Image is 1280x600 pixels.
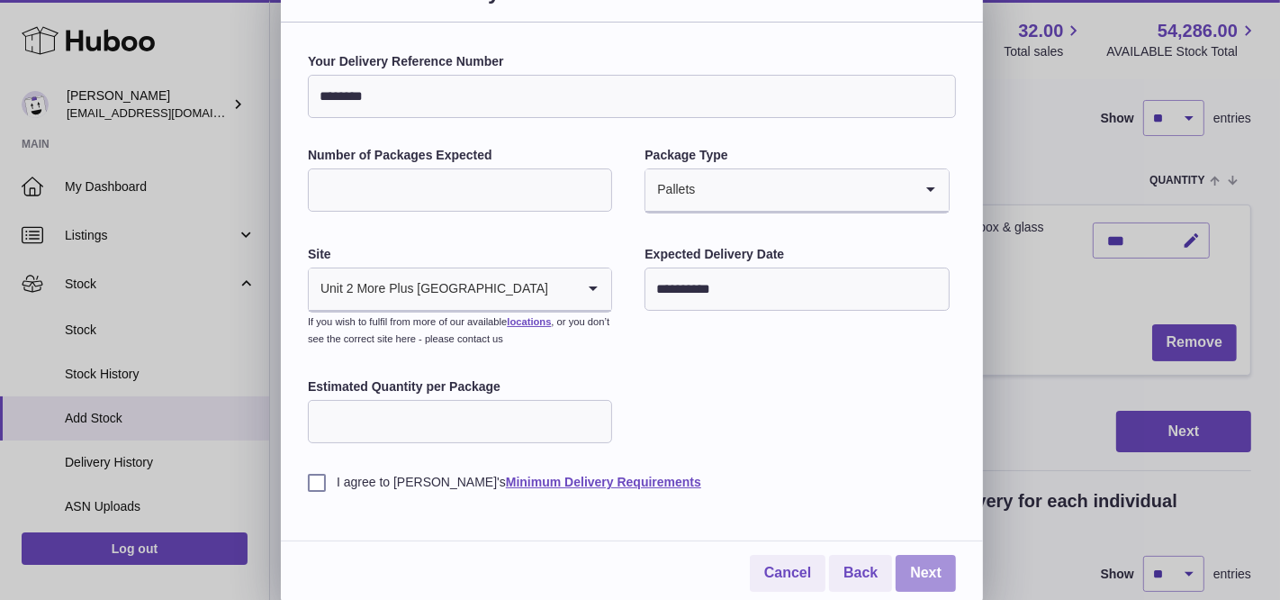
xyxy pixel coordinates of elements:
input: Search for option [549,268,575,310]
label: Estimated Quantity per Package [308,378,612,395]
a: Minimum Delivery Requirements [506,475,701,489]
a: Back [829,555,892,592]
label: I agree to [PERSON_NAME]'s [308,474,956,491]
label: Expected Delivery Date [645,246,949,263]
a: locations [507,316,551,327]
input: Search for option [696,169,912,211]
a: Cancel [750,555,825,592]
span: Pallets [645,169,696,211]
label: Your Delivery Reference Number [308,53,956,70]
label: Site [308,246,612,263]
div: Search for option [645,169,948,213]
label: Package Type [645,147,949,164]
span: Unit 2 More Plus [GEOGRAPHIC_DATA] [309,268,549,310]
a: Next [896,555,956,592]
label: Number of Packages Expected [308,147,612,164]
small: If you wish to fulfil from more of our available , or you don’t see the correct site here - pleas... [308,316,609,344]
div: Search for option [309,268,611,312]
